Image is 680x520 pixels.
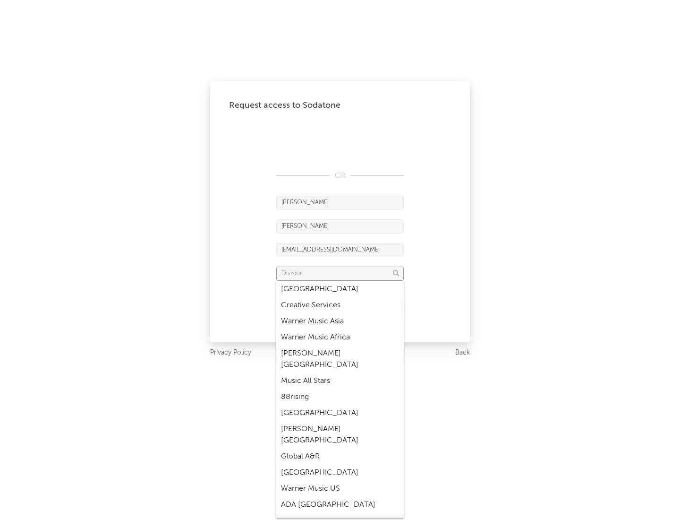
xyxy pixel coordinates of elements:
[276,373,404,389] div: Music All Stars
[276,196,404,210] input: First Name
[276,481,404,497] div: Warner Music US
[276,346,404,373] div: [PERSON_NAME] [GEOGRAPHIC_DATA]
[276,219,404,234] input: Last Name
[276,267,404,281] input: Division
[276,389,404,405] div: 88rising
[276,329,404,346] div: Warner Music Africa
[276,465,404,481] div: [GEOGRAPHIC_DATA]
[229,100,451,111] div: Request access to Sodatone
[276,405,404,421] div: [GEOGRAPHIC_DATA]
[276,297,404,313] div: Creative Services
[276,421,404,449] div: [PERSON_NAME] [GEOGRAPHIC_DATA]
[276,243,404,257] input: Email
[276,281,404,297] div: [GEOGRAPHIC_DATA]
[276,449,404,465] div: Global A&R
[276,313,404,329] div: Warner Music Asia
[276,170,404,182] div: OR
[276,497,404,513] div: ADA [GEOGRAPHIC_DATA]
[455,347,470,359] a: Back
[210,347,251,359] a: Privacy Policy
